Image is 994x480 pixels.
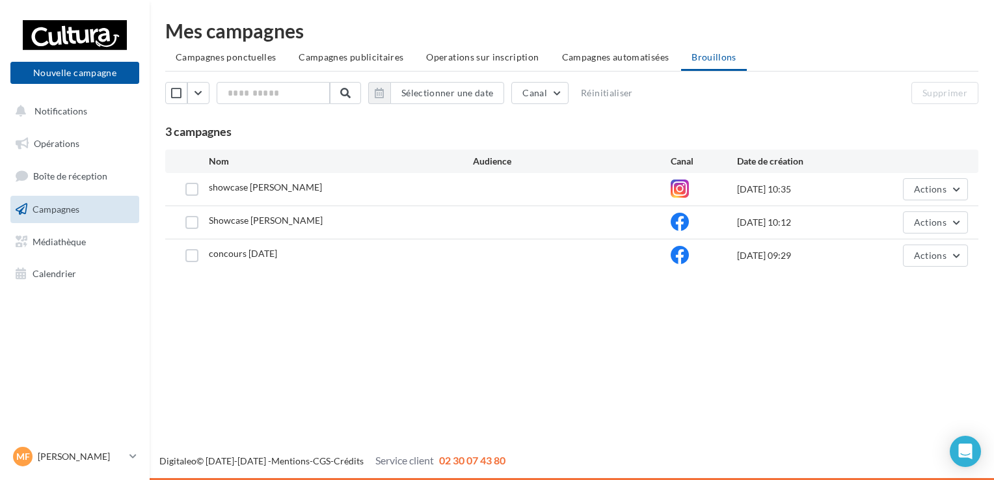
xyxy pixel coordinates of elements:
button: Actions [903,211,968,233]
a: Calendrier [8,260,142,287]
div: [DATE] 09:29 [737,249,869,262]
span: Notifications [34,105,87,116]
button: Actions [903,245,968,267]
a: Crédits [334,455,364,466]
span: 02 30 07 43 80 [439,454,505,466]
div: Mes campagnes [165,21,978,40]
span: Calendrier [33,268,76,279]
div: Canal [671,155,737,168]
span: Campagnes [33,204,79,215]
span: Opérations [34,138,79,149]
span: Médiathèque [33,235,86,247]
span: Service client [375,454,434,466]
button: Actions [903,178,968,200]
div: Open Intercom Messenger [950,436,981,467]
span: Campagnes publicitaires [299,51,403,62]
span: Showcase Manu Lanvin [209,215,323,226]
span: © [DATE]-[DATE] - - - [159,455,505,466]
span: Actions [914,217,947,228]
span: MF [16,450,30,463]
button: Sélectionner une date [390,82,504,104]
a: Opérations [8,130,142,157]
span: Boîte de réception [33,170,107,181]
a: Digitaleo [159,455,196,466]
a: MF [PERSON_NAME] [10,444,139,469]
a: Campagnes [8,196,142,223]
button: Supprimer [911,82,978,104]
p: [PERSON_NAME] [38,450,124,463]
button: Réinitialiser [576,85,638,101]
button: Canal [511,82,569,104]
button: Notifications [8,98,137,125]
span: Operations sur inscription [426,51,539,62]
button: Nouvelle campagne [10,62,139,84]
span: Campagnes ponctuelles [176,51,276,62]
button: Sélectionner une date [368,82,504,104]
div: [DATE] 10:12 [737,216,869,229]
a: Mentions [271,455,310,466]
div: Date de création [737,155,869,168]
a: Boîte de réception [8,162,142,190]
span: showcase manu lanvin [209,181,322,193]
span: Actions [914,250,947,261]
div: Nom [209,155,473,168]
span: 3 campagnes [165,124,232,139]
div: Audience [473,155,671,168]
span: concours Halloween [209,248,277,259]
div: [DATE] 10:35 [737,183,869,196]
a: CGS [313,455,330,466]
span: Actions [914,183,947,194]
a: Médiathèque [8,228,142,256]
span: Campagnes automatisées [562,51,669,62]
